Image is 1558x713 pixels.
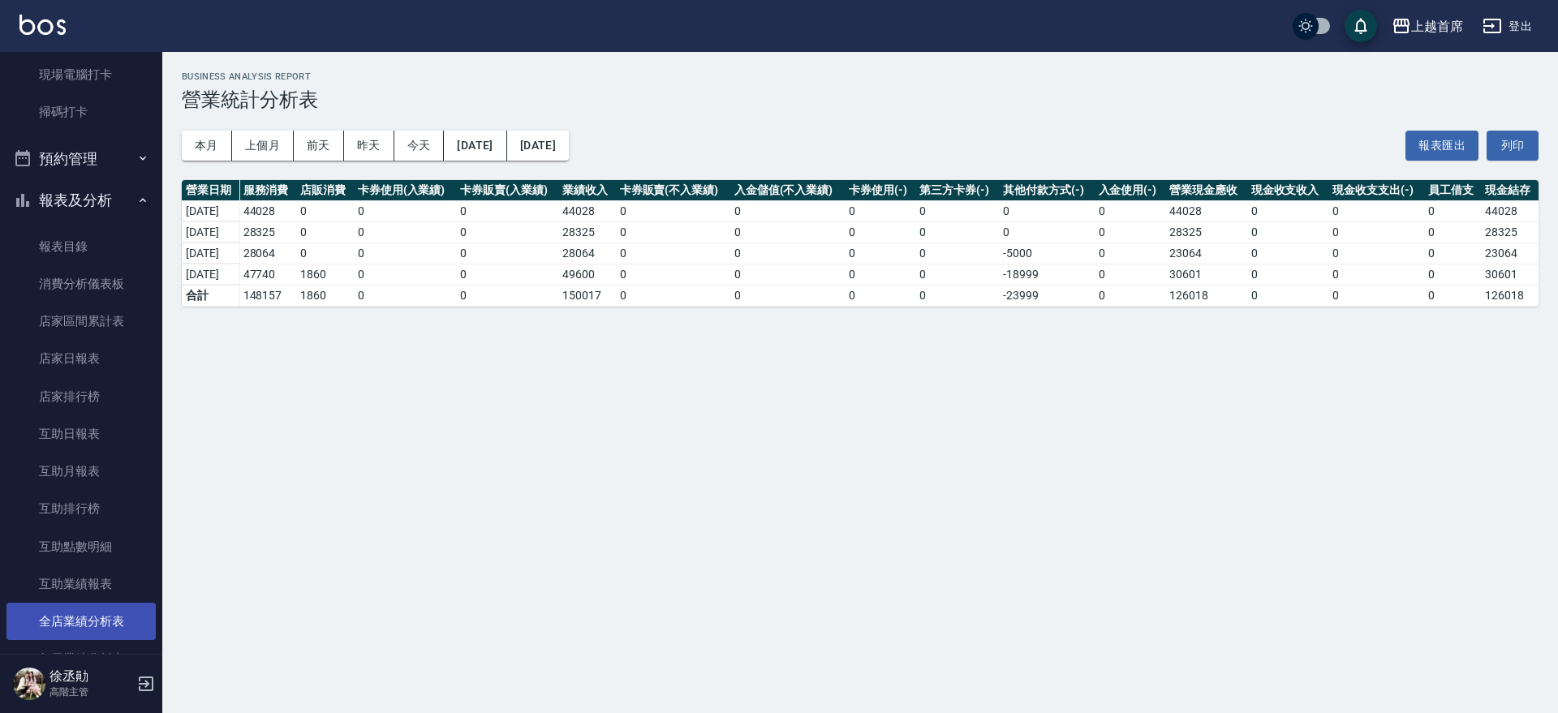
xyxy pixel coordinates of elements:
button: save [1345,10,1377,42]
td: 44028 [558,200,616,221]
td: 0 [1247,264,1329,285]
button: 報表及分析 [6,179,156,221]
img: Person [13,668,45,700]
td: -5000 [999,243,1095,264]
th: 第三方卡券(-) [915,180,999,201]
td: 28064 [558,243,616,264]
button: 登出 [1476,11,1539,41]
a: 互助排行榜 [6,490,156,527]
td: 0 [915,264,999,285]
th: 營業現金應收 [1165,180,1247,201]
td: 0 [456,200,558,221]
b: 合計 [186,289,209,302]
a: 互助月報表 [6,453,156,490]
td: 0 [1247,200,1329,221]
td: 44028 [239,200,297,221]
td: 0 [1424,200,1482,221]
a: 掃碼打卡 [6,93,156,131]
td: 0 [296,243,354,264]
td: 23064 [1481,243,1539,264]
td: 1860 [296,285,354,306]
th: 服務消費 [239,180,297,201]
td: 0 [1095,243,1166,264]
td: 0 [1424,264,1482,285]
td: 0 [1328,243,1424,264]
td: 28325 [1165,221,1247,243]
button: 今天 [394,131,445,161]
td: 0 [1424,221,1482,243]
td: 0 [1424,243,1482,264]
th: 入金儲值(不入業績) [730,180,845,201]
td: 0 [1328,200,1424,221]
td: 1860 [296,264,354,285]
td: 0 [616,243,730,264]
th: 卡券使用(-) [845,180,916,201]
button: [DATE] [444,131,506,161]
a: 現場電腦打卡 [6,56,156,93]
button: 上越首席 [1385,10,1470,43]
td: 0 [845,200,916,221]
td: 0 [1424,285,1482,306]
button: 昨天 [344,131,394,161]
td: 0 [616,264,730,285]
td: 28064 [239,243,297,264]
td: 0 [1328,221,1424,243]
button: 預約管理 [6,138,156,180]
td: 0 [1247,243,1329,264]
td: 0 [456,264,558,285]
td: 150017 [558,285,616,306]
th: 現金收支收入 [1247,180,1329,201]
td: 0 [730,285,845,306]
a: 報表目錄 [6,228,156,265]
td: 44028 [1481,200,1539,221]
td: 0 [1095,221,1166,243]
th: 其他付款方式(-) [999,180,1095,201]
th: 現金收支支出(-) [1328,180,1424,201]
td: -18999 [999,264,1095,285]
th: 營業日期 [182,180,239,201]
td: 47740 [239,264,297,285]
a: 互助業績報表 [6,565,156,603]
td: 0 [730,221,845,243]
td: 0 [915,285,999,306]
td: 0 [616,200,730,221]
td: 0 [999,221,1095,243]
td: 126018 [1481,285,1539,306]
td: 0 [730,264,845,285]
td: 44028 [1165,200,1247,221]
td: 0 [296,221,354,243]
td: 0 [1095,264,1166,285]
td: 0 [730,200,845,221]
td: 0 [915,243,999,264]
button: [DATE] [507,131,569,161]
h2: Business Analysis Report [182,71,1539,82]
td: 0 [999,200,1095,221]
td: 148157 [239,285,297,306]
td: 0 [1328,285,1424,306]
td: -23999 [999,285,1095,306]
td: 0 [354,264,456,285]
td: 0 [354,243,456,264]
div: 上越首席 [1411,16,1463,37]
td: 0 [354,221,456,243]
td: 0 [1328,264,1424,285]
td: 0 [845,243,916,264]
a: 互助日報表 [6,415,156,453]
p: 高階主管 [49,685,132,699]
button: 本月 [182,131,232,161]
th: 業績收入 [558,180,616,201]
td: 0 [456,243,558,264]
td: 0 [845,285,916,306]
td: 0 [845,264,916,285]
td: 0 [845,221,916,243]
img: Logo [19,15,66,35]
td: 0 [730,243,845,264]
th: 員工借支 [1424,180,1482,201]
td: 30601 [1165,264,1247,285]
td: 28325 [1481,221,1539,243]
td: 0 [1247,285,1329,306]
td: 0 [1247,221,1329,243]
button: 上個月 [232,131,294,161]
button: 報表匯出 [1405,131,1478,161]
button: 列印 [1487,131,1539,161]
